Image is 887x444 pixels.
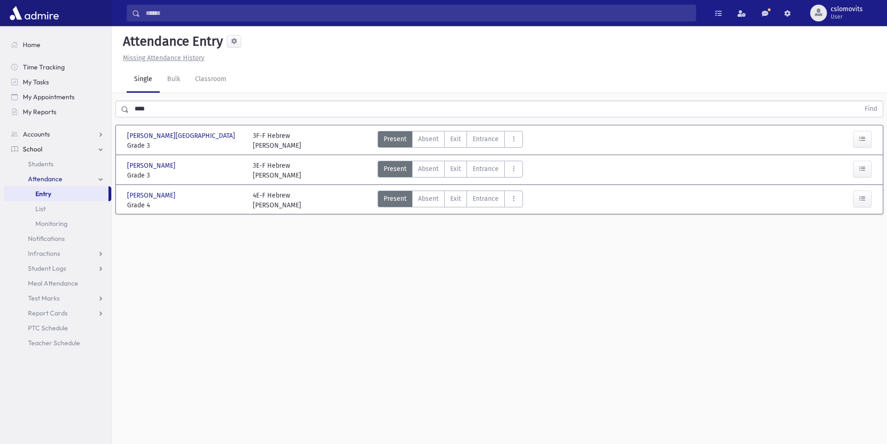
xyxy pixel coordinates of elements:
[418,164,439,174] span: Absent
[378,191,523,210] div: AttTypes
[4,60,111,75] a: Time Tracking
[4,261,111,276] a: Student Logs
[23,41,41,49] span: Home
[831,13,863,20] span: User
[188,67,234,93] a: Classroom
[4,89,111,104] a: My Appointments
[253,131,301,150] div: 3F-F Hebrew [PERSON_NAME]
[4,306,111,321] a: Report Cards
[418,194,439,204] span: Absent
[384,164,406,174] span: Present
[127,171,244,180] span: Grade 3
[28,279,78,287] span: Meal Attendance
[28,264,66,273] span: Student Logs
[4,127,111,142] a: Accounts
[473,134,499,144] span: Entrance
[4,104,111,119] a: My Reports
[123,54,204,62] u: Missing Attendance History
[28,234,65,243] span: Notifications
[4,216,111,231] a: Monitoring
[4,246,111,261] a: Infractions
[4,171,111,186] a: Attendance
[160,67,188,93] a: Bulk
[127,200,244,210] span: Grade 4
[4,276,111,291] a: Meal Attendance
[23,108,56,116] span: My Reports
[23,145,42,153] span: School
[450,164,461,174] span: Exit
[378,161,523,180] div: AttTypes
[119,34,223,49] h5: Attendance Entry
[384,194,406,204] span: Present
[473,164,499,174] span: Entrance
[119,54,204,62] a: Missing Attendance History
[4,142,111,157] a: School
[4,335,111,350] a: Teacher Schedule
[28,249,60,258] span: Infractions
[253,191,301,210] div: 4E-F Hebrew [PERSON_NAME]
[7,4,61,22] img: AdmirePro
[28,160,54,168] span: Students
[23,93,74,101] span: My Appointments
[127,141,244,150] span: Grade 3
[253,161,301,180] div: 3E-F Hebrew [PERSON_NAME]
[418,134,439,144] span: Absent
[23,78,49,86] span: My Tasks
[35,190,51,198] span: Entry
[28,324,68,332] span: PTC Schedule
[28,309,68,317] span: Report Cards
[4,321,111,335] a: PTC Schedule
[127,67,160,93] a: Single
[831,6,863,13] span: cslomovits
[4,157,111,171] a: Students
[4,291,111,306] a: Test Marks
[378,131,523,150] div: AttTypes
[23,63,65,71] span: Time Tracking
[35,205,46,213] span: List
[23,130,50,138] span: Accounts
[4,186,108,201] a: Entry
[4,201,111,216] a: List
[127,161,177,171] span: [PERSON_NAME]
[35,219,68,228] span: Monitoring
[450,134,461,144] span: Exit
[28,294,60,302] span: Test Marks
[859,101,883,117] button: Find
[127,131,237,141] span: [PERSON_NAME][GEOGRAPHIC_DATA]
[28,175,62,183] span: Attendance
[384,134,406,144] span: Present
[450,194,461,204] span: Exit
[28,339,80,347] span: Teacher Schedule
[4,231,111,246] a: Notifications
[140,5,696,21] input: Search
[4,37,111,52] a: Home
[127,191,177,200] span: [PERSON_NAME]
[4,75,111,89] a: My Tasks
[473,194,499,204] span: Entrance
